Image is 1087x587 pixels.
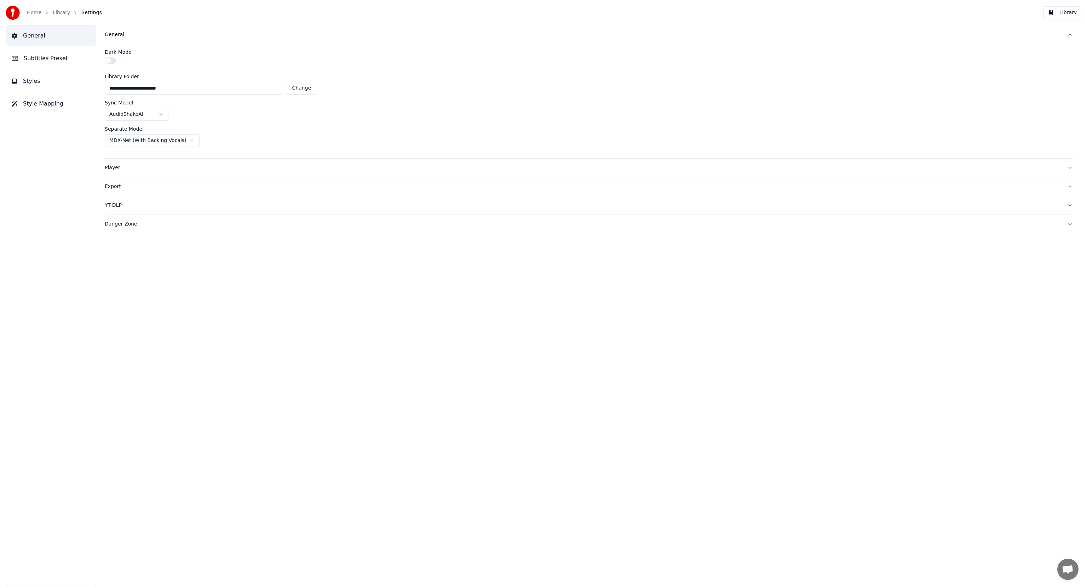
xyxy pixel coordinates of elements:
[6,26,96,46] button: General
[105,183,1062,190] div: Export
[6,71,96,91] button: Styles
[53,9,70,16] a: Library
[81,9,102,16] span: Settings
[24,54,68,63] span: Subtitles Preset
[105,126,144,131] label: Separate Model
[105,177,1073,196] button: Export
[105,159,1073,177] button: Player
[105,100,133,105] label: Sync Model
[105,164,1062,171] div: Player
[6,6,20,20] img: youka
[105,25,1073,44] button: General
[23,32,45,40] span: General
[105,196,1073,215] button: YT-DLP
[105,44,1073,158] div: General
[1043,6,1081,19] button: Library
[105,74,317,79] label: Library Folder
[105,50,132,55] label: Dark Mode
[27,9,102,16] nav: breadcrumb
[6,94,96,114] button: Style Mapping
[27,9,41,16] a: Home
[105,31,1062,38] div: General
[1057,559,1079,580] div: Open chat
[105,215,1073,233] button: Danger Zone
[105,202,1062,209] div: YT-DLP
[23,77,40,85] span: Styles
[23,99,63,108] span: Style Mapping
[286,82,317,95] button: Change
[105,221,1062,228] div: Danger Zone
[6,49,96,68] button: Subtitles Preset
